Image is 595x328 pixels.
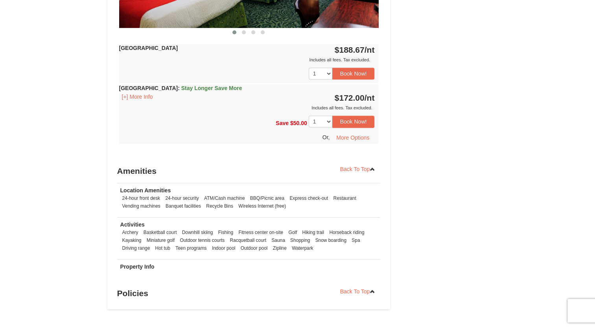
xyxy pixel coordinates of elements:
[178,85,180,91] span: :
[145,236,177,244] li: Miniature golf
[119,92,156,101] button: [+] More Info
[117,163,381,179] h3: Amenities
[173,244,208,252] li: Teen programs
[117,286,381,301] h3: Policies
[153,244,172,252] li: Hot tub
[276,120,289,126] span: Save
[142,228,179,236] li: Basketball court
[120,202,162,210] li: Vending machines
[163,194,201,202] li: 24-hour security
[180,228,215,236] li: Downhill skiing
[119,104,375,112] div: Includes all fees. Tax excluded.
[331,132,374,144] button: More Options
[120,264,155,270] strong: Property Info
[269,236,287,244] li: Sauna
[290,120,307,126] span: $50.00
[335,163,381,175] a: Back To Top
[286,228,299,236] li: Golf
[335,45,375,54] strong: $188.67
[327,228,366,236] li: Horseback riding
[216,228,235,236] li: Fishing
[335,286,381,297] a: Back To Top
[300,228,326,236] li: Hiking trail
[290,244,315,252] li: Waterpark
[119,45,178,51] strong: [GEOGRAPHIC_DATA]
[332,68,375,79] button: Book Now!
[335,93,365,102] span: $172.00
[350,236,362,244] li: Spa
[236,228,285,236] li: Fitness center on-site
[181,85,242,91] span: Stay Longer Save More
[287,194,330,202] li: Express check-out
[248,194,286,202] li: BBQ/Picnic area
[120,194,162,202] li: 24-hour front desk
[332,116,375,127] button: Book Now!
[322,134,330,140] span: Or,
[120,244,152,252] li: Driving range
[120,187,171,193] strong: Location Amenities
[178,236,227,244] li: Outdoor tennis courts
[239,244,270,252] li: Outdoor pool
[365,45,375,54] span: /nt
[204,202,235,210] li: Recycle Bins
[313,236,348,244] li: Snow boarding
[120,221,145,228] strong: Activities
[365,93,375,102] span: /nt
[120,236,144,244] li: Kayaking
[119,56,375,64] div: Includes all fees. Tax excluded.
[236,202,288,210] li: Wireless Internet (free)
[210,244,238,252] li: Indoor pool
[202,194,247,202] li: ATM/Cash machine
[164,202,203,210] li: Banquet facilities
[331,194,358,202] li: Restaurant
[120,228,140,236] li: Archery
[228,236,268,244] li: Racquetball court
[288,236,312,244] li: Shopping
[271,244,289,252] li: Zipline
[119,85,242,91] strong: [GEOGRAPHIC_DATA]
